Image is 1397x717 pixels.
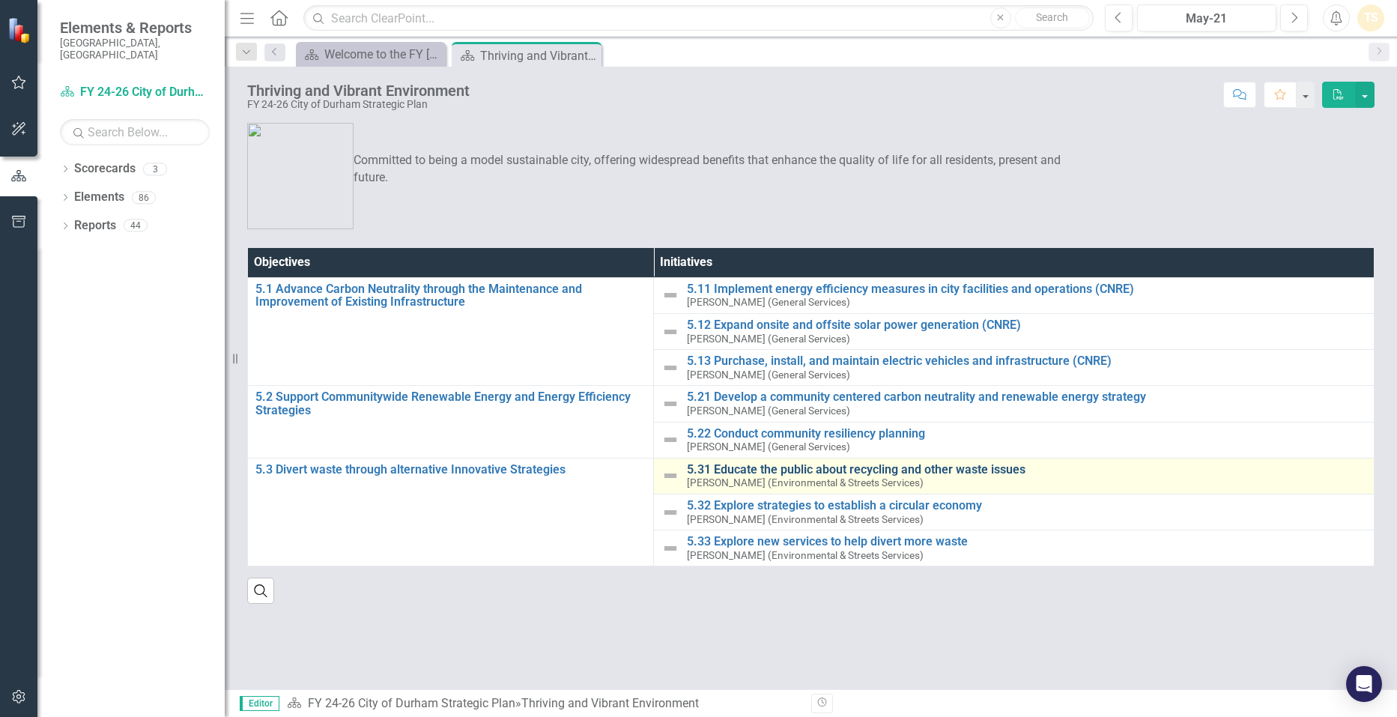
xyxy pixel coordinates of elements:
[124,220,148,232] div: 44
[661,359,679,377] img: Not Defined
[248,386,654,458] td: Double-Click to Edit Right Click for Context Menu
[480,46,598,65] div: Thriving and Vibrant Environment
[654,494,1375,530] td: Double-Click to Edit Right Click for Context Menu
[654,458,1375,494] td: Double-Click to Edit Right Click for Context Menu
[654,530,1375,566] td: Double-Click to Edit Right Click for Context Menu
[661,503,679,521] img: Not Defined
[247,99,470,110] div: FY 24-26 City of Durham Strategic Plan
[240,696,279,711] span: Editor
[661,323,679,341] img: Not Defined
[247,82,470,99] div: Thriving and Vibrant Environment
[687,282,1366,296] a: 5.11 Implement energy efficiency measures in city facilities and operations (CNRE)
[687,427,1366,441] a: 5.22 Conduct community resiliency planning
[521,696,699,710] div: Thriving and Vibrant Environment
[143,163,167,175] div: 3
[255,390,646,417] a: 5.2 Support Communitywide Renewable Energy and Energy Efficiency Strategies
[687,477,924,488] small: [PERSON_NAME] (Environmental & Streets Services)
[687,405,850,417] small: [PERSON_NAME] (General Services)
[687,514,924,525] small: [PERSON_NAME] (Environmental & Streets Services)
[1142,10,1272,28] div: May-21
[255,282,646,309] a: 5.1 Advance Carbon Neutrality through the Maintenance and Improvement of Existing Infrastructure
[654,386,1375,422] td: Double-Click to Edit Right Click for Context Menu
[60,19,210,37] span: Elements & Reports
[661,539,679,557] img: Not Defined
[7,16,34,43] img: ClearPoint Strategy
[74,160,136,178] a: Scorecards
[661,286,679,304] img: Not Defined
[1015,7,1090,28] button: Search
[687,354,1366,368] a: 5.13 Purchase, install, and maintain electric vehicles and infrastructure (CNRE)
[687,550,924,561] small: [PERSON_NAME] (Environmental & Streets Services)
[654,277,1375,313] td: Double-Click to Edit Right Click for Context Menu
[687,297,850,308] small: [PERSON_NAME] (General Services)
[308,696,515,710] a: FY 24-26 City of Durham Strategic Plan
[1036,11,1068,23] span: Search
[661,395,679,413] img: Not Defined
[687,318,1366,332] a: 5.12 Expand onsite and offsite solar power generation (CNRE)
[132,191,156,204] div: 86
[687,369,850,381] small: [PERSON_NAME] (General Services)
[287,695,800,713] div: »
[324,45,442,64] div: Welcome to the FY [DATE]-[DATE] Strategic Plan Landing Page!
[248,458,654,566] td: Double-Click to Edit Right Click for Context Menu
[687,390,1366,404] a: 5.21 Develop a community centered carbon neutrality and renewable energy strategy
[60,37,210,61] small: [GEOGRAPHIC_DATA], [GEOGRAPHIC_DATA]
[60,119,210,145] input: Search Below...
[1137,4,1277,31] button: May-21
[1357,4,1384,31] button: TS
[687,463,1366,477] a: 5.31 Educate the public about recycling and other waste issues
[300,45,442,64] a: Welcome to the FY [DATE]-[DATE] Strategic Plan Landing Page!
[687,441,850,453] small: [PERSON_NAME] (General Services)
[255,463,646,477] a: 5.3 Divert waste through alternative Innovative Strategies
[248,277,654,386] td: Double-Click to Edit Right Click for Context Menu
[247,149,1087,187] p: Committed to being a model sustainable city, offering widespread benefits that enhance the qualit...
[654,422,1375,458] td: Double-Click to Edit Right Click for Context Menu
[661,467,679,485] img: Not Defined
[60,84,210,101] a: FY 24-26 City of Durham Strategic Plan
[1346,666,1382,702] div: Open Intercom Messenger
[654,350,1375,386] td: Double-Click to Edit Right Click for Context Menu
[654,314,1375,350] td: Double-Click to Edit Right Click for Context Menu
[687,499,1366,512] a: 5.32 Explore strategies to establish a circular economy
[74,217,116,235] a: Reports
[303,5,1093,31] input: Search ClearPoint...
[687,535,1366,548] a: 5.33 Explore new services to help divert more waste
[661,431,679,449] img: Not Defined
[687,333,850,345] small: [PERSON_NAME] (General Services)
[74,189,124,206] a: Elements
